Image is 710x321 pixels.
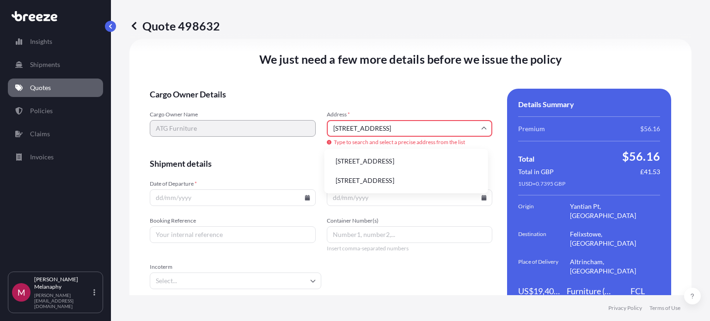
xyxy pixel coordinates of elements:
[570,257,660,276] span: Altrincham, [GEOGRAPHIC_DATA]
[622,149,660,164] span: $56.16
[518,202,570,220] span: Origin
[518,167,554,176] span: Total in GBP
[518,180,565,188] span: 1 USD = 0.7395 GBP
[150,263,321,271] span: Incoterm
[259,52,562,67] span: We just need a few more details before we issue the policy
[150,111,316,118] span: Cargo Owner Name
[518,154,534,164] span: Total
[518,257,570,276] span: Place of Delivery
[649,304,680,312] a: Terms of Use
[30,152,54,162] p: Invoices
[518,124,545,133] span: Premium
[328,152,484,170] li: [STREET_ADDRESS]
[570,202,660,220] span: Yantian Pt, [GEOGRAPHIC_DATA]
[8,55,103,74] a: Shipments
[30,129,50,139] p: Claims
[640,167,660,176] span: £41.53
[518,100,574,109] span: Details Summary
[327,111,493,118] span: Address
[608,304,642,312] a: Privacy Policy
[30,106,53,115] p: Policies
[327,139,493,146] span: Type to search and select a precise address from the list
[640,124,660,133] span: $56.16
[150,273,321,289] input: Select...
[129,18,220,33] p: Quote 498632
[150,217,316,224] span: Booking Reference
[518,230,570,248] span: Destination
[8,148,103,166] a: Invoices
[150,89,492,100] span: Cargo Owner Details
[34,292,92,309] p: [PERSON_NAME][EMAIL_ADDRESS][DOMAIN_NAME]
[8,79,103,97] a: Quotes
[150,180,316,188] span: Date of Departure
[327,120,493,137] input: Cargo owner address
[327,189,493,206] input: dd/mm/yyyy
[327,217,493,224] span: Container Number(s)
[567,285,612,297] span: Furniture (New)
[518,285,563,297] span: US$19,407.63
[630,285,645,297] span: FCL
[30,37,52,46] p: Insights
[150,189,316,206] input: dd/mm/yyyy
[30,60,60,69] p: Shipments
[8,32,103,51] a: Insights
[34,276,92,291] p: [PERSON_NAME] Melanaphy
[8,125,103,143] a: Claims
[327,226,493,243] input: Number1, number2,...
[30,83,51,92] p: Quotes
[327,245,493,252] span: Insert comma-separated numbers
[570,230,660,248] span: Felixstowe, [GEOGRAPHIC_DATA]
[150,158,492,169] span: Shipment details
[8,102,103,120] a: Policies
[18,288,25,297] span: M
[150,226,316,243] input: Your internal reference
[328,172,484,189] li: [STREET_ADDRESS]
